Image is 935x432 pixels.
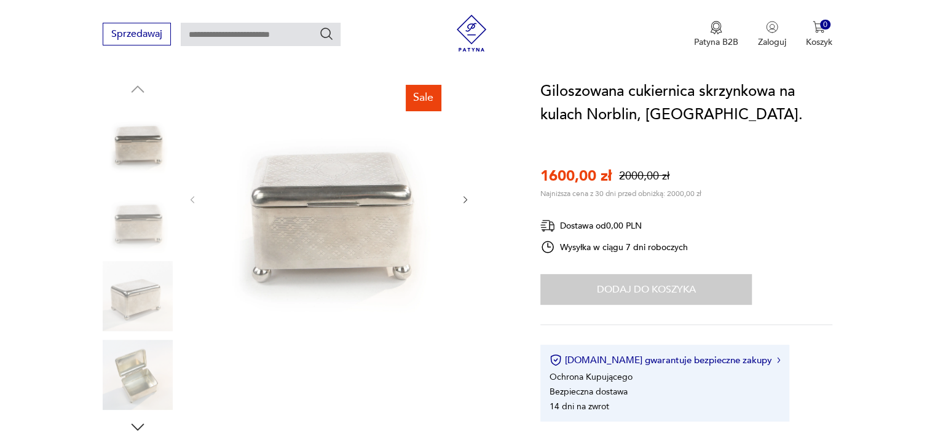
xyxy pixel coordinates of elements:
li: Ochrona Kupującego [550,371,633,383]
img: Ikona medalu [710,21,722,34]
img: Ikona dostawy [540,218,555,234]
li: Bezpieczna dostawa [550,386,628,398]
button: [DOMAIN_NAME] gwarantuje bezpieczne zakupy [550,354,780,366]
li: 14 dni na zwrot [550,401,609,412]
button: Sprzedawaj [103,23,171,45]
a: Sprzedawaj [103,31,171,39]
p: Koszyk [806,36,832,48]
p: 1600,00 zł [540,166,612,186]
img: Ikona certyfikatu [550,354,562,366]
button: Szukaj [319,26,334,41]
button: Zaloguj [758,21,786,48]
h1: Giloszowana cukiernica skrzynkowa na kulach Norblin, [GEOGRAPHIC_DATA]. [540,80,832,127]
img: Zdjęcie produktu Giloszowana cukiernica skrzynkowa na kulach Norblin, Warszawa. [103,340,173,410]
p: Najniższa cena z 30 dni przed obniżką: 2000,00 zł [540,189,701,198]
p: Patyna B2B [694,36,738,48]
img: Zdjęcie produktu Giloszowana cukiernica skrzynkowa na kulach Norblin, Warszawa. [103,183,173,253]
a: Ikona medaluPatyna B2B [694,21,738,48]
button: 0Koszyk [806,21,832,48]
img: Zdjęcie produktu Giloszowana cukiernica skrzynkowa na kulach Norblin, Warszawa. [210,80,448,317]
button: Patyna B2B [694,21,738,48]
p: Zaloguj [758,36,786,48]
img: Ikona koszyka [813,21,825,33]
div: Wysyłka w ciągu 7 dni roboczych [540,240,688,254]
div: 0 [820,20,830,30]
img: Ikona strzałki w prawo [777,357,781,363]
img: Ikonka użytkownika [766,21,778,33]
img: Zdjęcie produktu Giloszowana cukiernica skrzynkowa na kulach Norblin, Warszawa. [103,261,173,331]
p: 2000,00 zł [619,168,669,184]
div: Sale [406,85,441,111]
img: Patyna - sklep z meblami i dekoracjami vintage [453,15,490,52]
div: Dostawa od 0,00 PLN [540,218,688,234]
img: Zdjęcie produktu Giloszowana cukiernica skrzynkowa na kulach Norblin, Warszawa. [103,104,173,175]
